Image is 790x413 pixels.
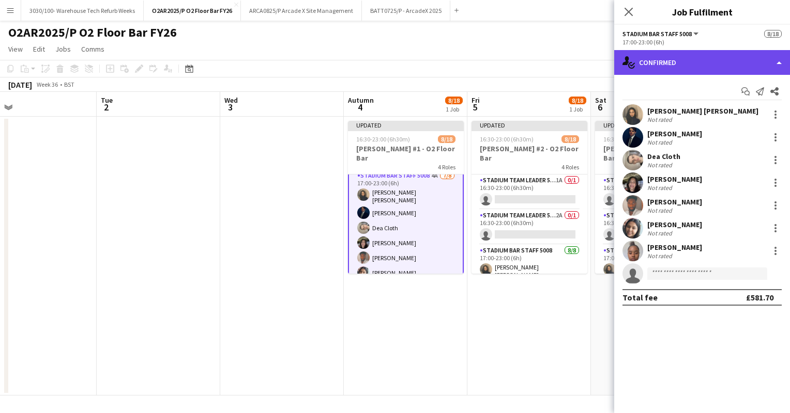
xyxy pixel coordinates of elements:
[647,229,672,237] font: Not rated
[241,1,362,21] button: ARCA0825/P Arcade X Site Management
[356,121,382,129] font: Updated
[29,42,49,56] a: Edit
[60,81,62,88] font: •
[470,101,480,113] span: 5
[647,220,702,229] font: [PERSON_NAME]
[51,42,75,56] a: Jobs
[647,184,672,192] font: Not rated
[77,42,109,56] a: Comms
[446,105,462,113] div: 1 Job
[647,197,702,206] font: [PERSON_NAME]
[603,121,629,129] font: Updated
[647,138,672,146] font: Not rated
[561,135,579,143] span: 8/18
[639,58,676,67] font: Confirmed
[595,174,711,210] app-card-role: Stadium Team Leader 50062A0/116:30-23:00 (6h30m)
[647,206,672,214] font: Not rated
[101,96,113,105] span: Tue
[438,135,455,143] span: 8/18
[144,1,241,21] button: O2AR2025/P O2 Floor Bar FY26
[472,174,587,210] app-card-role: Stadium Team Leader 50061A0/116:30-23:00 (6h30m)
[8,80,32,90] div: [DATE]
[472,96,480,105] span: Fri
[348,169,464,314] app-card-role: Stadium Bar Staff 50084A7/817:00-23:00 (6h)[PERSON_NAME] [PERSON_NAME][PERSON_NAME]Dea Cloth[PERS...
[595,121,711,274] app-job-card: Updated16:30-23:00 (6h30m)5/18[PERSON_NAME] - O2 Floor Bar4 RolesStadium Team Leader 50062A0/116:...
[622,30,700,38] button: Stadium Bar Staff 5008
[622,292,658,303] div: Total fee
[21,1,144,21] button: 3030/100- Warehouse Tech Refurb Weeks
[569,105,586,113] div: 1 Job
[152,7,232,14] font: O2AR2025/P O2 Floor Bar FY26
[370,7,442,14] font: BATT0725/P - ArcadeX 2025
[99,101,113,113] span: 2
[356,135,410,143] span: 16:30-23:00 (6h30m)
[348,144,464,163] h3: [PERSON_NAME] #1 - O2 Floor Bar
[472,144,587,163] h3: [PERSON_NAME] #2 - O2 Floor Bar
[595,96,606,105] span: Sat
[647,161,672,169] font: Not rated
[746,292,773,303] div: £581.70
[480,135,534,143] span: 16:30-23:00 (6h30m)
[622,30,692,38] span: Stadium Bar Staff 5008
[480,121,505,129] font: Updated
[29,7,135,14] font: 3030/100- Warehouse Tech Refurb Weeks
[472,121,587,274] app-job-card: Updated16:30-23:00 (6h30m)8/18[PERSON_NAME] #2 - O2 Floor Bar4 RolesStadium Team Leader 50061A0/1...
[346,101,374,113] span: 4
[622,38,664,46] font: 17:00-23:00 (6h)
[348,96,374,105] span: Autumn
[445,97,463,104] span: 8/18
[33,44,45,54] span: Edit
[767,30,779,37] font: 8/18
[81,44,104,54] span: Comms
[249,7,353,14] font: ARCA0825/P Arcade X Site Management
[561,163,579,171] span: 4 Roles
[647,252,672,260] font: Not rated
[64,81,74,88] div: BST
[472,245,587,388] app-card-role: Stadium Bar Staff 50088/817:00-23:00 (6h)[PERSON_NAME] [PERSON_NAME]
[362,1,450,21] button: BATT0725/P - ArcadeX 2025
[8,44,23,54] span: View
[224,96,238,105] span: Wed
[603,135,657,143] span: 16:30-23:00 (6h30m)
[569,97,586,104] span: 8/18
[8,25,177,40] h1: O2AR2025/P O2 Floor Bar FY26
[595,210,711,245] app-card-role: Stadium Team Leader 50061A0/116:30-23:00 (6h30m)
[348,121,464,274] app-job-card: Updated16:30-23:00 (6h30m)8/18[PERSON_NAME] #1 - O2 Floor Bar4 Roles Stadium Team Leader 50061/11...
[595,245,711,388] app-card-role: Stadium Bar Staff 50083A5/817:00-23:00 (6h)[PERSON_NAME] [PERSON_NAME]
[647,243,702,252] font: [PERSON_NAME]
[647,106,758,116] font: [PERSON_NAME] [PERSON_NAME]
[34,81,60,88] span: Week 36
[647,152,680,161] font: Dea Cloth
[614,5,790,19] h3: Job Fulfilment
[594,101,606,113] span: 6
[55,44,71,54] span: Jobs
[438,163,455,171] span: 4 Roles
[595,144,711,163] h3: [PERSON_NAME] - O2 Floor Bar
[472,210,587,245] app-card-role: Stadium Team Leader 50062A0/116:30-23:00 (6h30m)
[647,116,672,123] font: Not rated
[647,129,702,138] font: [PERSON_NAME]
[4,42,27,56] a: View
[223,101,238,113] span: 3
[647,174,702,184] font: [PERSON_NAME]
